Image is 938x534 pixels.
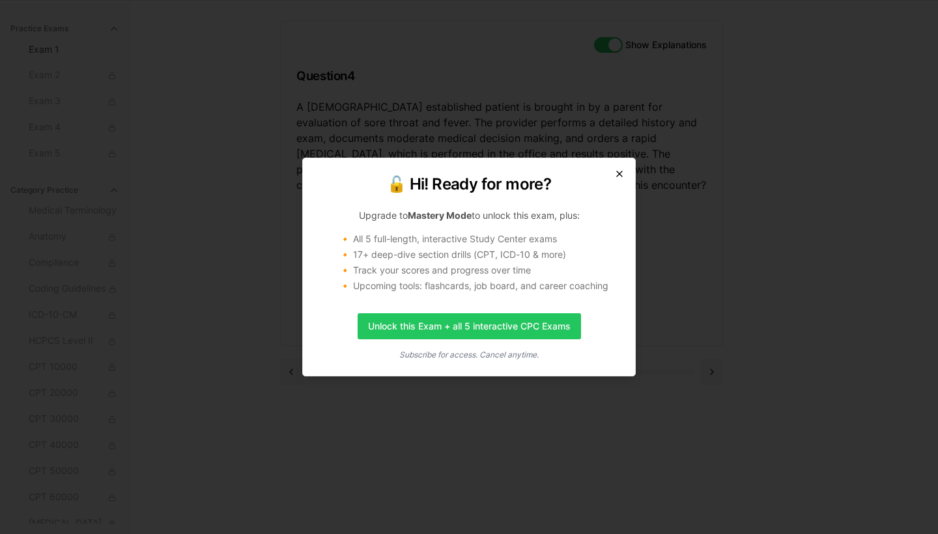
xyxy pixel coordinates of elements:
[358,313,581,339] a: Unlock this Exam + all 5 interactive CPC Exams
[339,248,619,261] li: 🔸 17+ deep-dive section drills (CPT, ICD-10 & more)
[319,174,619,195] h2: 🔓 Hi! Ready for more?
[319,209,619,222] p: Upgrade to to unlock this exam, plus:
[339,279,619,292] li: 🔸 Upcoming tools: flashcards, job board, and career coaching
[339,264,619,277] li: 🔸 Track your scores and progress over time
[408,210,472,221] strong: Mastery Mode
[399,350,539,359] i: Subscribe for access. Cancel anytime.
[339,232,619,246] li: 🔸 All 5 full-length, interactive Study Center exams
